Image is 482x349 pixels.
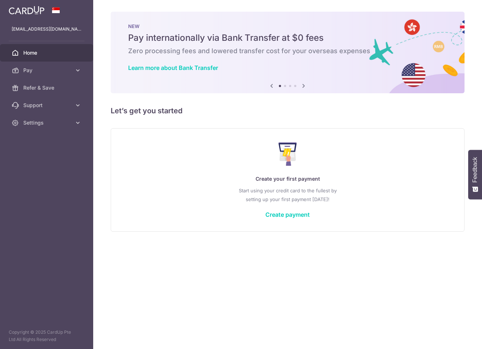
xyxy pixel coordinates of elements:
button: Feedback - Show survey [468,150,482,199]
img: Make Payment [278,142,297,166]
p: [EMAIL_ADDRESS][DOMAIN_NAME] [12,26,82,33]
span: Settings [23,119,71,126]
p: Start using your credit card to the fullest by setting up your first payment [DATE]! [126,186,450,204]
span: Refer & Save [23,84,71,91]
h6: Zero processing fees and lowered transfer cost for your overseas expenses [128,47,447,55]
img: Bank transfer banner [111,12,465,93]
h5: Let’s get you started [111,105,465,117]
span: Pay [23,67,71,74]
span: Feedback [472,157,478,183]
p: NEW [128,23,447,29]
a: Create payment [265,211,310,218]
a: Learn more about Bank Transfer [128,64,218,71]
h5: Pay internationally via Bank Transfer at $0 fees [128,32,447,44]
span: Support [23,102,71,109]
span: Home [23,49,71,56]
img: CardUp [9,6,44,15]
p: Create your first payment [126,174,450,183]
